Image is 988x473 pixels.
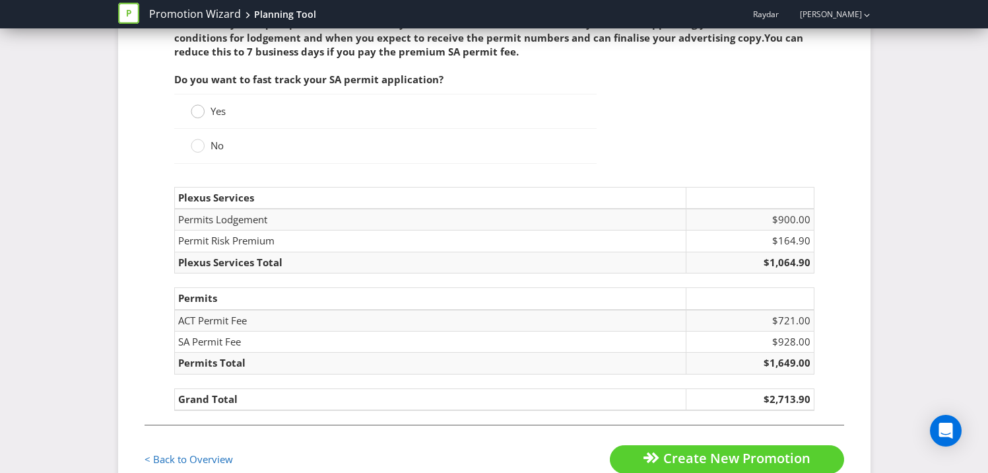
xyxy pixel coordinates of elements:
span: No [211,139,224,152]
td: $1,064.90 [686,252,814,273]
span: Raydar [753,9,779,20]
span: Create New Promotion [663,449,810,467]
td: $721.00 [686,310,814,332]
td: Plexus Services Total [174,252,686,273]
td: Permit Risk Premium [174,231,686,252]
div: Open Intercom Messenger [930,415,962,447]
span: Do you want to fast track your SA permit application? [174,73,444,86]
td: $1,649.00 [686,353,814,374]
td: ACT Permit Fee [174,310,686,332]
td: $928.00 [686,332,814,353]
td: $2,713.90 [686,388,814,410]
a: < Back to Overview [145,453,233,466]
td: $900.00 [686,209,814,231]
span: business days between approving your final terms and conditions for lodgement and when you expect... [174,17,802,44]
a: Promotion Wizard [149,7,241,22]
div: Planning Tool [254,8,316,21]
td: SA Permit Fee [174,332,686,353]
td: Plexus Services [174,187,686,209]
td: Grand Total [174,388,686,410]
td: Permits Total [174,353,686,374]
a: [PERSON_NAME] [787,9,862,20]
td: $164.90 [686,231,814,252]
span: Yes [211,104,226,118]
span: You can reduce this to 7 business days if you pay the premium SA permit fee. [174,31,803,58]
td: Permits Lodgement [174,209,686,231]
td: Permits [174,288,686,310]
